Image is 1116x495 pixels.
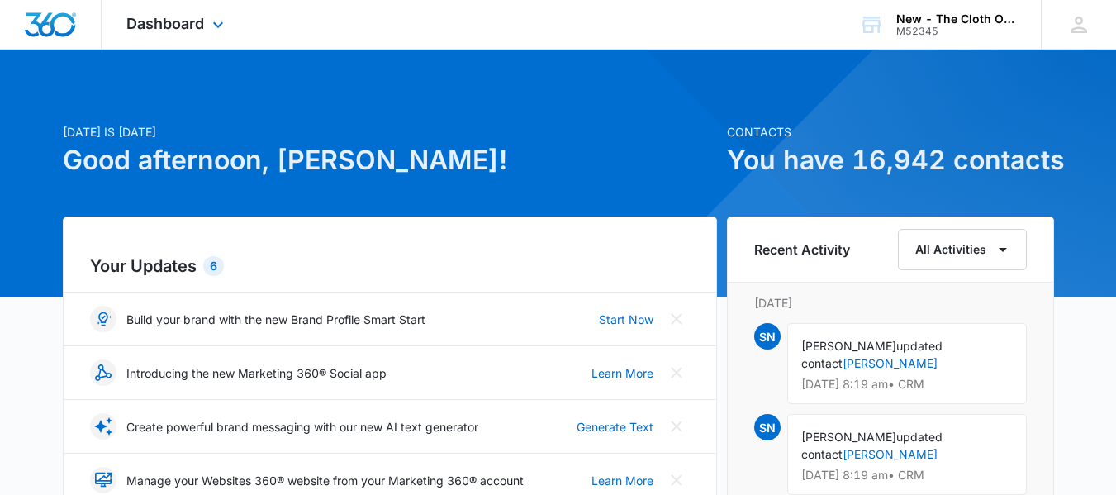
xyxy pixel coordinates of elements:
button: Close [663,467,690,493]
p: Introducing the new Marketing 360® Social app [126,364,387,382]
button: Close [663,413,690,440]
h2: Your Updates [90,254,690,278]
span: SN [754,414,781,440]
p: [DATE] 8:19 am • CRM [801,378,1013,390]
a: Start Now [599,311,653,328]
button: Close [663,359,690,386]
h1: Good afternoon, [PERSON_NAME]! [63,140,717,180]
div: account id [896,26,1017,37]
p: Build your brand with the new Brand Profile Smart Start [126,311,425,328]
span: [PERSON_NAME] [801,430,896,444]
p: Create powerful brand messaging with our new AI text generator [126,418,478,436]
button: Close [663,306,690,332]
div: 6 [203,256,224,276]
span: SN [754,323,781,350]
a: [PERSON_NAME] [843,447,938,461]
p: [DATE] is [DATE] [63,123,717,140]
button: All Activities [898,229,1027,270]
a: Learn More [591,472,653,489]
div: account name [896,12,1017,26]
p: Contacts [727,123,1054,140]
p: Manage your Websites 360® website from your Marketing 360® account [126,472,524,489]
span: Dashboard [126,15,204,32]
p: [DATE] 8:19 am • CRM [801,469,1013,481]
a: Generate Text [577,418,653,436]
h6: Recent Activity [754,240,850,259]
span: [PERSON_NAME] [801,339,896,353]
a: [PERSON_NAME] [843,356,938,370]
a: Learn More [591,364,653,382]
h1: You have 16,942 contacts [727,140,1054,180]
p: [DATE] [754,294,1027,312]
